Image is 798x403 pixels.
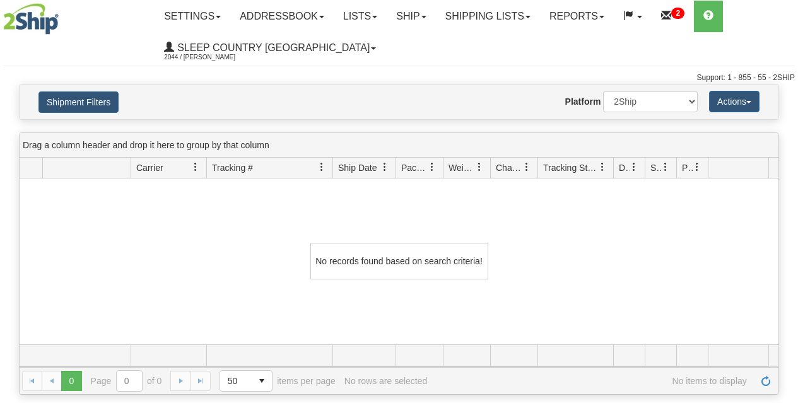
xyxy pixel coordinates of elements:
a: Tracking # filter column settings [311,156,332,178]
span: 50 [228,375,244,387]
a: Ship Date filter column settings [374,156,396,178]
a: Reports [540,1,614,32]
span: 2044 / [PERSON_NAME] [164,51,259,64]
a: Ship [387,1,435,32]
a: Shipment Issues filter column settings [655,156,676,178]
span: Page sizes drop down [220,370,273,392]
a: Charge filter column settings [516,156,537,178]
span: No items to display [436,376,747,386]
sup: 2 [671,8,684,19]
span: items per page [220,370,336,392]
a: Settings [155,1,230,32]
label: Platform [565,95,601,108]
a: Pickup Status filter column settings [686,156,708,178]
img: logo2044.jpg [3,3,59,35]
div: No rows are selected [344,376,428,386]
a: Delivery Status filter column settings [623,156,645,178]
a: Addressbook [230,1,334,32]
a: Weight filter column settings [469,156,490,178]
span: Delivery Status [619,161,630,174]
iframe: chat widget [769,137,797,266]
a: Tracking Status filter column settings [592,156,613,178]
a: Sleep Country [GEOGRAPHIC_DATA] 2044 / [PERSON_NAME] [155,32,385,64]
span: select [252,371,272,391]
span: Ship Date [338,161,377,174]
div: No records found based on search criteria! [310,243,488,279]
span: Weight [449,161,475,174]
a: Refresh [756,371,776,391]
span: Tracking # [212,161,253,174]
a: Shipping lists [436,1,540,32]
div: grid grouping header [20,133,778,158]
span: Carrier [136,161,163,174]
span: Shipment Issues [650,161,661,174]
div: Support: 1 - 855 - 55 - 2SHIP [3,73,795,83]
a: Lists [334,1,387,32]
span: Tracking Status [543,161,598,174]
span: Page of 0 [91,370,162,392]
button: Shipment Filters [38,91,119,113]
span: Pickup Status [682,161,693,174]
a: Packages filter column settings [421,156,443,178]
span: Charge [496,161,522,174]
span: Page 0 [61,371,81,391]
span: Sleep Country [GEOGRAPHIC_DATA] [174,42,370,53]
a: Carrier filter column settings [185,156,206,178]
button: Actions [709,91,760,112]
span: Packages [401,161,428,174]
a: 2 [652,1,694,32]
